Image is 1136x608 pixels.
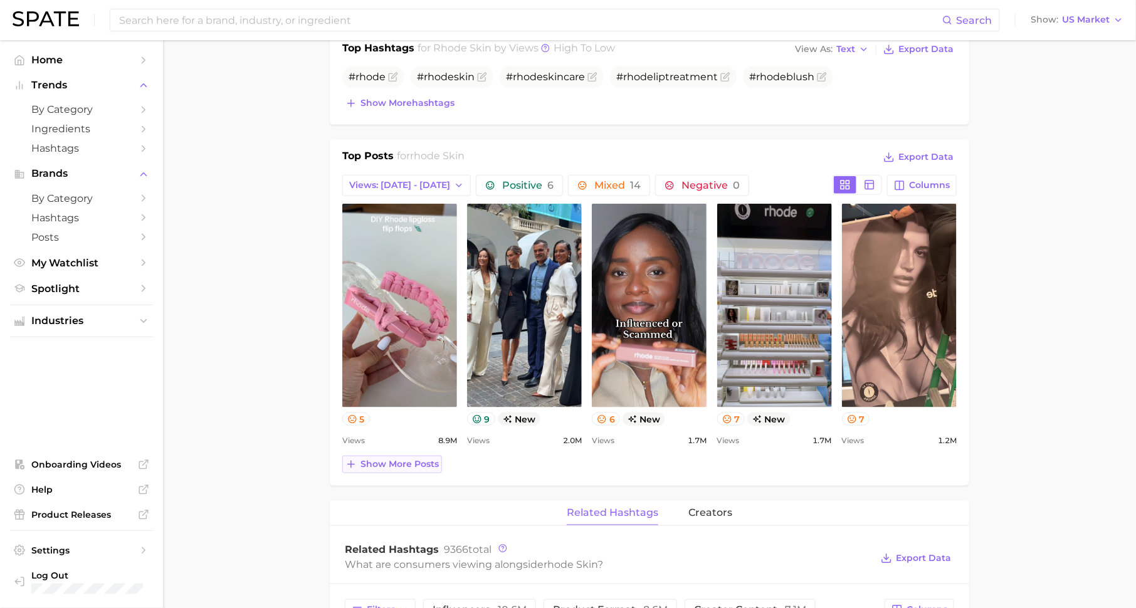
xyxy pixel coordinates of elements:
[438,433,457,448] span: 8.9m
[118,9,942,31] input: Search here for a brand, industry, or ingredient
[836,46,855,53] span: Text
[31,257,132,269] span: My Watchlist
[444,543,492,555] span: total
[10,312,153,330] button: Industries
[31,231,132,243] span: Posts
[342,433,365,448] span: Views
[720,72,730,82] button: Flag as miscategorized or irrelevant
[592,433,614,448] span: Views
[349,71,386,83] span: #
[397,149,465,167] h2: for
[813,433,832,448] span: 1.7m
[31,459,132,470] span: Onboarding Videos
[424,71,454,83] span: rhode
[630,179,641,191] span: 14
[795,46,833,53] span: View As
[10,119,153,139] a: Ingredients
[623,71,653,83] span: rhode
[31,168,132,179] span: Brands
[749,71,814,83] span: # blush
[444,543,468,555] span: 9366
[31,142,132,154] span: Hashtags
[502,181,554,191] span: Positive
[842,433,865,448] span: Views
[342,149,394,167] h1: Top Posts
[887,175,957,196] button: Columns
[31,484,132,495] span: Help
[592,412,620,426] button: 6
[360,98,455,108] span: Show more hashtags
[878,550,954,567] button: Export Data
[342,95,458,112] button: Show morehashtags
[842,412,870,426] button: 7
[756,71,786,83] span: rhode
[13,11,79,26] img: SPATE
[388,72,398,82] button: Flag as miscategorized or irrelevant
[10,566,153,599] a: Log out. Currently logged in with e-mail hannah@spate.nyc.
[880,149,957,166] button: Export Data
[544,558,597,570] span: rhode skin
[880,41,957,58] button: Export Data
[688,507,732,518] span: creators
[467,433,490,448] span: Views
[31,212,132,224] span: Hashtags
[733,179,740,191] span: 0
[31,545,132,556] span: Settings
[477,72,487,82] button: Flag as miscategorized or irrelevant
[681,181,740,191] span: Negative
[10,505,153,524] a: Product Releases
[616,71,718,83] span: # liptreatment
[10,253,153,273] a: My Watchlist
[1028,12,1127,28] button: ShowUS Market
[434,42,492,54] span: rhode skin
[623,412,666,426] span: new
[31,54,132,66] span: Home
[418,41,616,58] h2: for by Views
[554,42,616,54] span: high to low
[31,283,132,295] span: Spotlight
[31,103,132,115] span: by Category
[417,71,475,83] span: #
[10,208,153,228] a: Hashtags
[349,180,450,191] span: Views: [DATE] - [DATE]
[717,433,740,448] span: Views
[938,433,957,448] span: 1.2m
[1031,16,1058,23] span: Show
[31,123,132,135] span: Ingredients
[543,71,564,83] span: skin
[10,228,153,247] a: Posts
[909,180,950,191] span: Columns
[547,179,554,191] span: 6
[31,509,132,520] span: Product Releases
[31,570,143,581] span: Log Out
[342,41,414,58] h1: Top Hashtags
[454,71,475,83] span: skin
[896,553,951,563] span: Export Data
[10,100,153,119] a: by Category
[10,541,153,560] a: Settings
[342,456,442,473] button: Show more posts
[467,412,495,426] button: 9
[10,76,153,95] button: Trends
[355,71,386,83] span: rhode
[10,189,153,208] a: by Category
[411,150,465,162] span: rhode skin
[817,72,827,82] button: Flag as miscategorized or irrelevant
[1062,16,1110,23] span: US Market
[563,433,582,448] span: 2.0m
[594,181,641,191] span: Mixed
[342,175,471,196] button: Views: [DATE] - [DATE]
[342,412,370,426] button: 5
[688,433,707,448] span: 1.7m
[31,315,132,327] span: Industries
[898,152,954,162] span: Export Data
[10,455,153,474] a: Onboarding Videos
[898,44,954,55] span: Export Data
[717,412,745,426] button: 7
[956,14,992,26] span: Search
[506,71,585,83] span: # care
[10,279,153,298] a: Spotlight
[345,543,439,555] span: Related Hashtags
[498,412,541,426] span: new
[345,556,871,573] div: What are consumers viewing alongside ?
